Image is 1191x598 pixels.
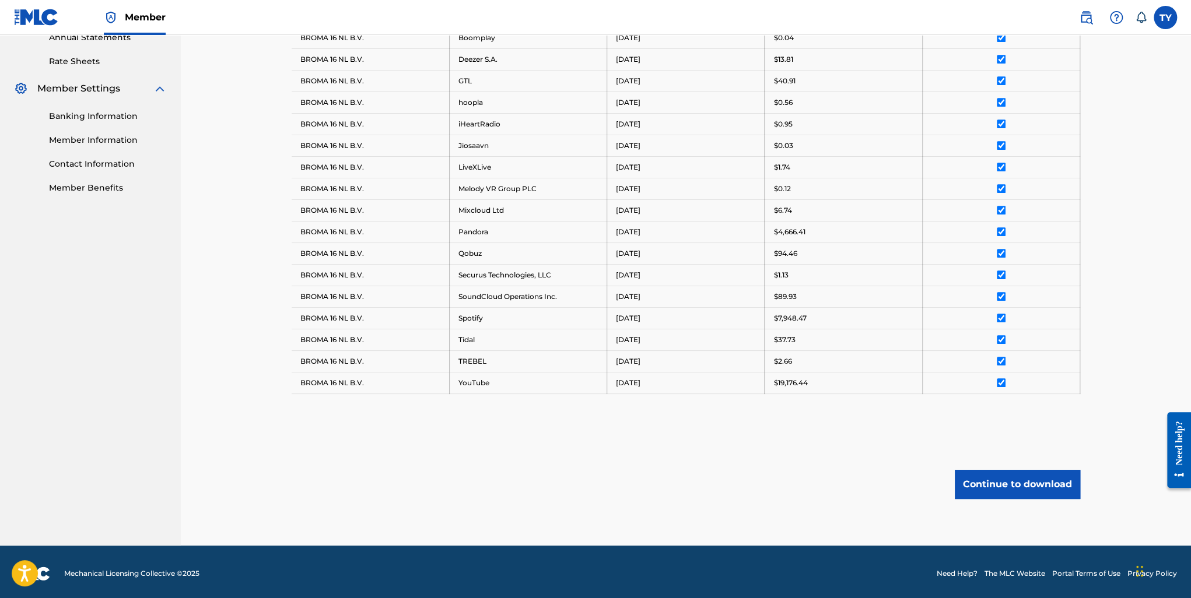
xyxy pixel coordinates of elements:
a: Member Benefits [49,182,167,194]
td: Boomplay [449,27,607,48]
td: [DATE] [607,178,765,199]
td: [DATE] [607,113,765,135]
td: TREBEL [449,350,607,372]
p: $7,948.47 [773,313,806,323]
p: $0.04 [773,33,793,43]
td: [DATE] [607,199,765,221]
a: Contact Information [49,158,167,170]
td: [DATE] [607,221,765,242]
td: BROMA 16 NL B.V. [292,350,449,372]
a: Privacy Policy [1127,568,1177,579]
td: [DATE] [607,329,765,350]
td: BROMA 16 NL B.V. [292,199,449,221]
img: search [1079,10,1093,24]
p: $94.46 [773,248,797,259]
td: [DATE] [607,48,765,70]
div: Help [1105,6,1128,29]
td: Tidal [449,329,607,350]
td: BROMA 16 NL B.V. [292,329,449,350]
td: BROMA 16 NL B.V. [292,307,449,329]
td: [DATE] [607,27,765,48]
td: BROMA 16 NL B.V. [292,242,449,264]
p: $89.93 [773,291,796,302]
td: Qobuz [449,242,607,264]
td: [DATE] [607,286,765,307]
td: BROMA 16 NL B.V. [292,178,449,199]
div: User Menu [1154,6,1177,29]
td: BROMA 16 NL B.V. [292,264,449,286]
p: $4,666.41 [773,227,805,237]
div: Перетащить [1136,554,1143,589]
td: [DATE] [607,156,765,178]
a: Public Search [1074,6,1098,29]
td: hoopla [449,92,607,113]
span: Member Settings [37,82,120,96]
a: Banking Information [49,110,167,122]
td: Deezer S.A. [449,48,607,70]
td: BROMA 16 NL B.V. [292,372,449,393]
td: [DATE] [607,350,765,372]
p: $19,176.44 [773,378,807,388]
div: Виджет чата [1133,542,1191,598]
a: The MLC Website [985,568,1045,579]
td: BROMA 16 NL B.V. [292,135,449,156]
p: $0.03 [773,140,793,151]
p: $2.66 [773,356,791,367]
td: SoundCloud Operations Inc. [449,286,607,307]
td: BROMA 16 NL B.V. [292,156,449,178]
td: Melody VR Group PLC [449,178,607,199]
td: GTL [449,70,607,92]
img: MLC Logo [14,9,59,26]
p: $0.95 [773,119,792,129]
td: Pandora [449,221,607,242]
td: Jiosaavn [449,135,607,156]
td: Spotify [449,307,607,329]
td: BROMA 16 NL B.V. [292,92,449,113]
a: Portal Terms of Use [1052,568,1120,579]
a: Need Help? [937,568,978,579]
iframe: Chat Widget [1133,542,1191,598]
td: BROMA 16 NL B.V. [292,70,449,92]
iframe: Resource Center [1158,403,1191,497]
p: $1.13 [773,270,788,280]
p: $40.91 [773,76,795,86]
img: Top Rightsholder [104,10,118,24]
p: $37.73 [773,335,795,345]
p: $6.74 [773,205,791,216]
td: BROMA 16 NL B.V. [292,221,449,242]
td: iHeartRadio [449,113,607,135]
button: Continue to download [955,470,1080,499]
td: BROMA 16 NL B.V. [292,113,449,135]
span: Mechanical Licensing Collective © 2025 [64,568,199,579]
td: [DATE] [607,307,765,329]
td: YouTube [449,372,607,393]
img: expand [153,82,167,96]
td: Mixcloud Ltd [449,199,607,221]
td: BROMA 16 NL B.V. [292,286,449,307]
td: LiveXLive [449,156,607,178]
p: $0.56 [773,97,792,108]
td: [DATE] [607,242,765,264]
td: [DATE] [607,264,765,286]
a: Annual Statements [49,31,167,44]
td: [DATE] [607,372,765,393]
td: Securus Technologies, LLC [449,264,607,286]
td: BROMA 16 NL B.V. [292,48,449,70]
a: Member Information [49,134,167,146]
img: help [1109,10,1123,24]
p: $13.81 [773,54,793,65]
td: [DATE] [607,92,765,113]
a: Rate Sheets [49,55,167,68]
td: [DATE] [607,135,765,156]
td: BROMA 16 NL B.V. [292,27,449,48]
img: Member Settings [14,82,28,96]
p: $1.74 [773,162,790,173]
p: $0.12 [773,184,790,194]
div: Notifications [1135,12,1147,23]
td: [DATE] [607,70,765,92]
span: Member [125,10,166,24]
